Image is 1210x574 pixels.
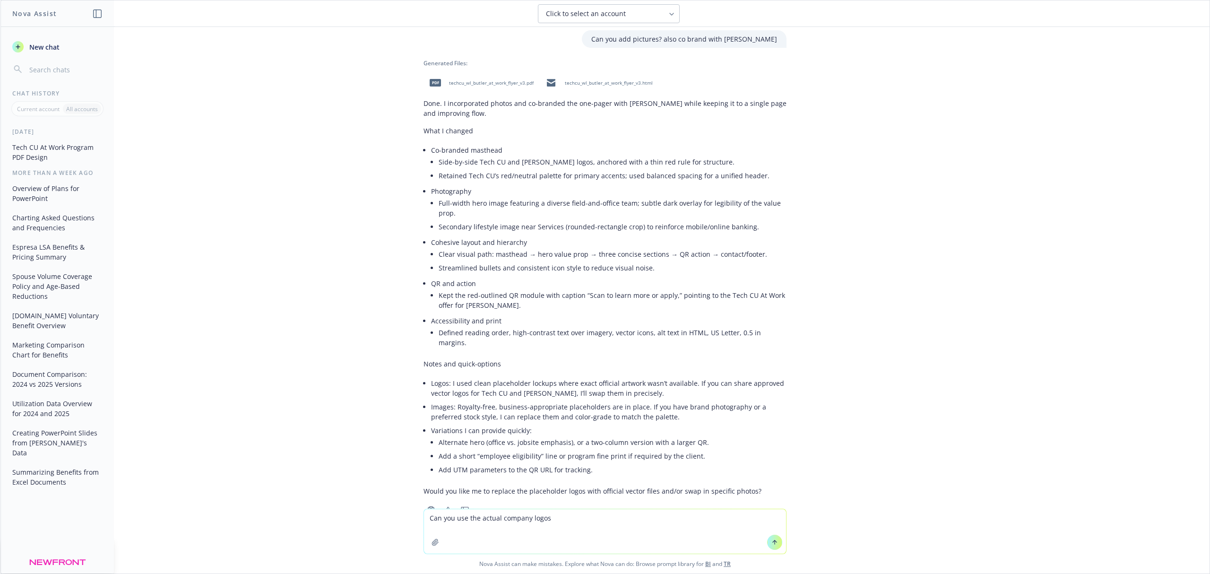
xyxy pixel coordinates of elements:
[9,239,106,265] button: Espresa LSA Benefits & Pricing Summary
[4,554,1206,574] span: Nova Assist can make mistakes. Explore what Nova can do: Browse prompt library for and
[431,277,786,314] li: QR and action
[439,449,786,463] li: Add a short “employee eligibility” line or program fine print if required by the client.
[1,169,114,177] div: More than a week ago
[439,463,786,477] li: Add UTM parameters to the QR URL for tracking.
[431,235,786,277] li: Cohesive layout and hierarchy
[724,560,731,568] a: TR
[27,42,60,52] span: New chat
[9,210,106,235] button: Charting Asked Questions and Frequencies
[423,359,786,369] p: Notes and quick-options
[565,80,653,86] span: techcu_wl_butler_at_work_flyer_v3.html
[439,288,786,312] li: Kept the red-outlined QR module with caption “Scan to learn more or apply,” pointing to the Tech ...
[9,464,106,490] button: Summarizing Benefits from Excel Documents
[439,261,786,275] li: Streamlined bullets and consistent icon style to reduce visual noise.
[431,424,786,478] li: Variations I can provide quickly:
[9,38,106,55] button: New chat
[538,4,680,23] button: Click to select an account
[439,326,786,349] li: Defined reading order, high-contrast text over imagery, vector icons, alt text in HTML, US Letter...
[9,425,106,461] button: Creating PowerPoint Slides from [PERSON_NAME]'s Data
[424,509,786,554] textarea: Can you use the actual company logos
[458,504,473,517] button: Thumbs down
[431,400,786,424] li: Images: Royalty‑free, business-appropriate placeholders are in place. If you have brand photograp...
[427,506,435,514] svg: Copy to clipboard
[439,169,786,183] li: Retained Tech CU’s red/neutral palette for primary accents; used balanced spacing for a unified h...
[430,79,441,86] span: pdf
[546,9,626,18] span: Click to select an account
[66,105,98,113] p: All accounts
[431,143,786,184] li: Co-branded masthead
[439,196,786,220] li: Full-width hero image featuring a diverse field-and-office team; subtle dark overlay for legibili...
[9,396,106,421] button: Utilization Data Overview for 2024 and 2025
[9,337,106,363] button: Marketing Comparison Chart for Benefits
[439,220,786,234] li: Secondary lifestyle image near Services (rounded-rectangle crop) to reinforce mobile/online banking.
[423,98,786,118] p: Done. I incorporated photos and co-branded the one-pager with [PERSON_NAME] while keeping it to a...
[591,34,777,44] p: Can you add pictures? also co brand with [PERSON_NAME]
[423,71,536,95] div: pdftechcu_wl_butler_at_work_flyer_v3.pdf
[9,366,106,392] button: Document Comparison: 2024 vs 2025 Versions
[423,126,786,136] p: What I changed
[27,63,103,76] input: Search chats
[449,80,534,86] span: techcu_wl_butler_at_work_flyer_v3.pdf
[439,155,786,169] li: Side-by-side Tech CU and [PERSON_NAME] logos, anchored with a thin red rule for structure.
[431,314,786,351] li: Accessibility and print
[439,247,786,261] li: Clear visual path: masthead → hero value prop → three concise sections → QR action → contact/footer.
[423,59,786,67] div: Generated Files:
[1,128,114,136] div: [DATE]
[17,105,60,113] p: Current account
[9,269,106,304] button: Spouse Volume Coverage Policy and Age-Based Reductions
[431,376,786,400] li: Logos: I used clean placeholder lockups where exact official artwork wasn’t available. If you can...
[9,308,106,333] button: [DOMAIN_NAME] Voluntary Benefit Overview
[431,184,786,235] li: Photography
[705,560,711,568] a: BI
[9,181,106,206] button: Overview of Plans for PowerPoint
[9,139,106,165] button: Tech CU At Work Program PDF Design
[539,71,655,95] div: techcu_wl_butler_at_work_flyer_v3.html
[439,435,786,449] li: Alternate hero (office vs. jobsite emphasis), or a two-column version with a larger QR.
[423,486,786,496] p: Would you like me to replace the placeholder logos with official vector files and/or swap in spec...
[12,9,57,18] h1: Nova Assist
[1,89,114,97] div: Chat History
